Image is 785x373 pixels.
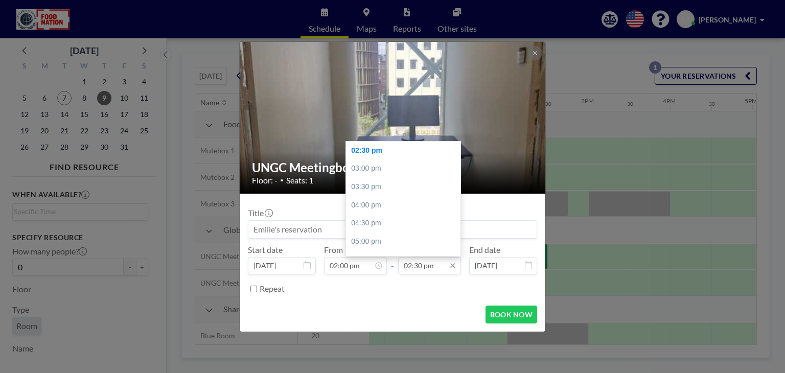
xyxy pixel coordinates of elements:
[260,284,285,294] label: Repeat
[252,160,534,175] h2: UNGC Meetingbox 1
[252,175,278,185] span: Floor: -
[391,248,394,271] span: -
[248,245,283,255] label: Start date
[469,245,500,255] label: End date
[248,221,537,238] input: Emilie's reservation
[346,196,466,215] div: 04:00 pm
[248,208,272,218] label: Title
[346,250,466,269] div: 05:30 pm
[346,142,466,160] div: 02:30 pm
[346,159,466,178] div: 03:00 pm
[286,175,313,185] span: Seats: 1
[346,214,466,232] div: 04:30 pm
[486,306,537,323] button: BOOK NOW
[346,232,466,251] div: 05:00 pm
[346,178,466,196] div: 03:30 pm
[324,245,343,255] label: From
[280,176,284,184] span: •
